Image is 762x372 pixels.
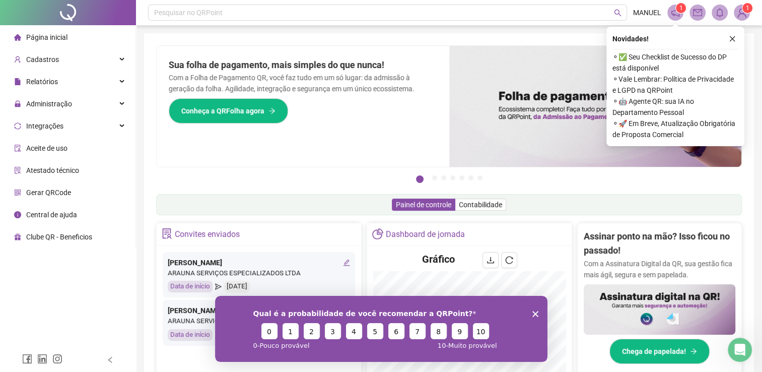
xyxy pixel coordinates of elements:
[26,33,67,41] span: Página inicial
[224,281,250,292] div: [DATE]
[693,8,702,17] span: mail
[459,175,464,180] button: 5
[14,78,21,85] span: file
[26,100,72,108] span: Administração
[612,74,738,96] span: ⚬ Vale Lembrar: Política de Privacidade e LGPD na QRPoint
[679,5,683,12] span: 1
[26,55,59,64] span: Cadastros
[729,35,736,42] span: close
[168,329,213,341] div: Data de início
[728,338,752,362] iframe: Intercom live chat
[609,339,710,364] button: Chega de papelada!
[584,284,735,335] img: banner%2F02c71560-61a6-44d4-94b9-c8ab97240462.png
[52,354,62,364] span: instagram
[676,3,686,13] sup: 1
[14,56,21,63] span: user-add
[107,356,114,363] span: left
[372,228,383,239] span: pie-chart
[26,233,92,241] span: Clube QR - Beneficios
[416,175,424,183] button: 1
[37,354,47,364] span: linkedin
[26,166,79,174] span: Atestado técnico
[487,256,495,264] span: download
[168,257,350,268] div: [PERSON_NAME]
[449,46,742,167] img: banner%2F8d14a306-6205-4263-8e5b-06e9a85ad873.png
[26,78,58,86] span: Relatórios
[14,189,21,196] span: qrcode
[450,175,455,180] button: 4
[168,268,350,279] div: ARAUNA SERVIÇOS ESPECIALIZADOS LTDA
[14,34,21,41] span: home
[168,305,350,316] div: [PERSON_NAME]
[26,211,77,219] span: Central de ajuda
[175,226,240,243] div: Convites enviados
[215,296,547,362] iframe: Pesquisa da QRPoint
[614,9,621,17] span: search
[612,118,738,140] span: ⚬ 🚀 Em Breve, Atualização Obrigatória de Proposta Comercial
[459,201,502,209] span: Contabilidade
[477,175,482,180] button: 7
[162,228,172,239] span: solution
[14,167,21,174] span: solution
[432,175,437,180] button: 2
[169,58,437,72] h2: Sua folha de pagamento, mais simples do que nunca!
[734,5,749,20] img: 81862
[14,145,21,152] span: audit
[671,8,680,17] span: notification
[168,316,350,327] div: ARAUNA SERVIÇOS ESPECIALIZADOS LTDA
[633,7,661,18] span: MANUEL
[441,175,446,180] button: 3
[622,346,686,357] span: Chega de papelada!
[14,211,21,218] span: info-circle
[26,144,67,152] span: Aceite de uso
[26,122,63,130] span: Integrações
[746,5,749,12] span: 1
[343,259,350,266] span: edit
[505,256,513,264] span: reload
[422,252,455,266] h4: Gráfico
[584,229,735,258] h2: Assinar ponto na mão? Isso ficou no passado!
[396,201,451,209] span: Painel de controle
[14,233,21,240] span: gift
[690,348,697,355] span: arrow-right
[386,226,465,243] div: Dashboard de jornada
[14,122,21,130] span: sync
[215,281,222,292] span: send
[612,33,649,44] span: Novidades !
[169,72,437,94] p: Com a Folha de Pagamento QR, você faz tudo em um só lugar: da admissão à geração da folha. Agilid...
[26,189,71,197] span: Gerar QRCode
[169,98,288,123] button: Conheça a QRFolha agora
[14,100,21,107] span: lock
[612,51,738,74] span: ⚬ ✅ Seu Checklist de Sucesso do DP está disponível
[181,105,264,116] span: Conheça a QRFolha agora
[612,96,738,118] span: ⚬ 🤖 Agente QR: sua IA no Departamento Pessoal
[168,281,213,292] div: Data de início
[715,8,724,17] span: bell
[268,107,275,114] span: arrow-right
[584,258,735,280] p: Com a Assinatura Digital da QR, sua gestão fica mais ágil, segura e sem papelada.
[468,175,473,180] button: 6
[22,354,32,364] span: facebook
[742,3,752,13] sup: Atualize o seu contato no menu Meus Dados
